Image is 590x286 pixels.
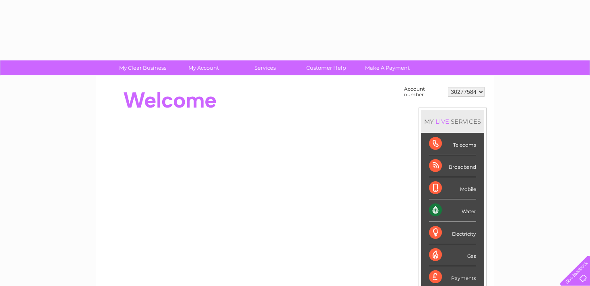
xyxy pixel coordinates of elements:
a: My Clear Business [109,60,176,75]
a: My Account [171,60,237,75]
div: Broadband [429,155,476,177]
div: Gas [429,244,476,266]
a: Make A Payment [354,60,421,75]
div: MY SERVICES [421,110,484,133]
a: Services [232,60,298,75]
a: Customer Help [293,60,359,75]
div: Telecoms [429,133,476,155]
div: Water [429,199,476,222]
div: Mobile [429,177,476,199]
div: LIVE [434,118,451,125]
div: Electricity [429,222,476,244]
td: Account number [402,84,446,99]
